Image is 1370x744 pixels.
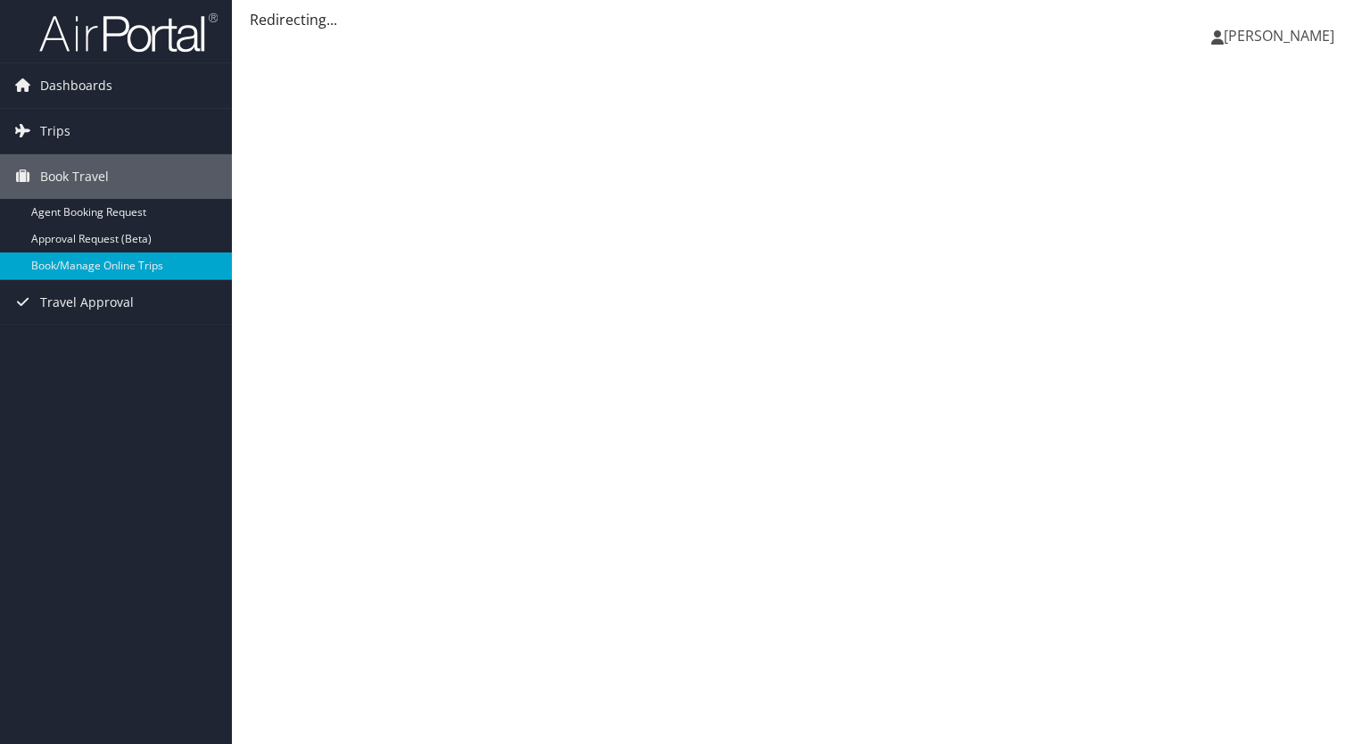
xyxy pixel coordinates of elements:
span: Travel Approval [40,280,134,325]
span: [PERSON_NAME] [1224,26,1334,45]
span: Dashboards [40,63,112,108]
span: Book Travel [40,154,109,199]
img: airportal-logo.png [39,12,218,54]
a: [PERSON_NAME] [1211,9,1352,62]
span: Trips [40,109,70,153]
div: Redirecting... [250,9,1352,30]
